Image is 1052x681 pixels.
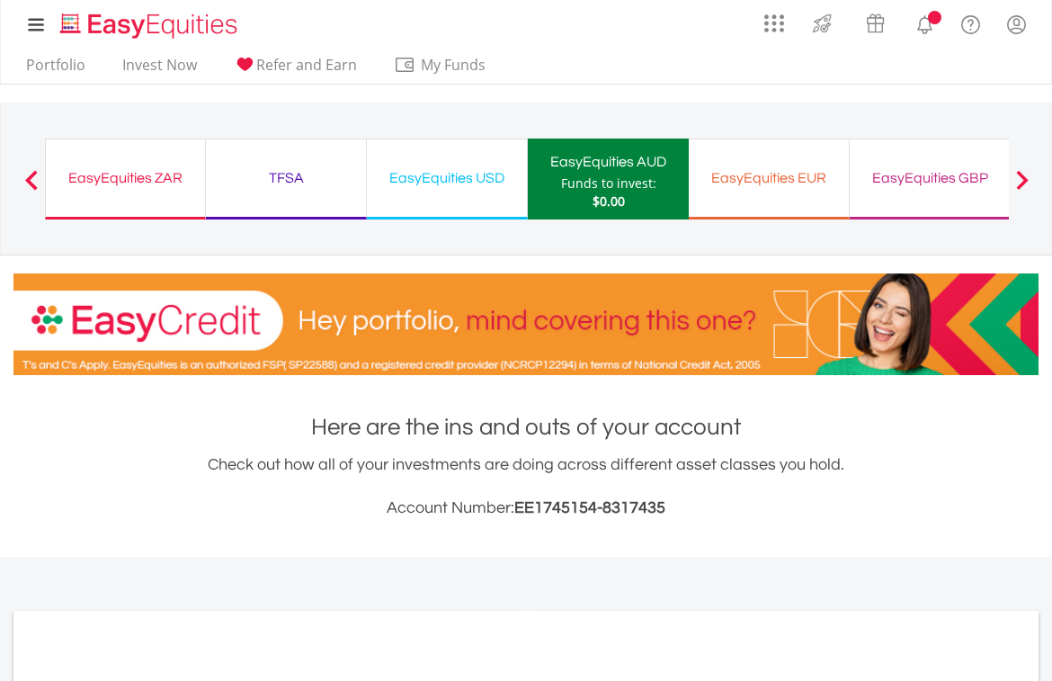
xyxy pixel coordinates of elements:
[753,4,796,33] a: AppsGrid
[539,149,678,175] div: EasyEquities AUD
[514,499,665,516] span: EE1745154-8317435
[849,4,902,38] a: Vouchers
[394,53,512,76] span: My Funds
[13,273,1039,375] img: EasyCredit Promotion Banner
[860,166,999,191] div: EasyEquities GBP
[700,166,838,191] div: EasyEquities EUR
[53,4,245,40] a: Home page
[593,193,625,210] span: $0.00
[1004,179,1040,197] button: Next
[227,56,364,84] a: Refer and Earn
[19,56,93,84] a: Portfolio
[57,11,245,40] img: EasyEquities_Logo.png
[13,453,1039,521] div: Check out how all of your investments are doing across different asset classes you hold.
[256,55,357,75] span: Refer and Earn
[13,411,1039,444] h1: Here are the ins and outs of your account
[13,179,49,197] button: Previous
[57,166,194,191] div: EasyEquities ZAR
[378,166,516,191] div: EasyEquities USD
[948,4,994,40] a: FAQ's and Support
[902,4,948,40] a: Notifications
[994,4,1039,44] a: My Profile
[217,166,355,191] div: TFSA
[860,9,890,38] img: vouchers-v2.svg
[115,56,204,84] a: Invest Now
[807,9,837,38] img: thrive-v2.svg
[764,13,784,33] img: grid-menu-icon.svg
[561,175,656,193] div: Funds to invest:
[13,496,1039,521] h3: Account Number:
